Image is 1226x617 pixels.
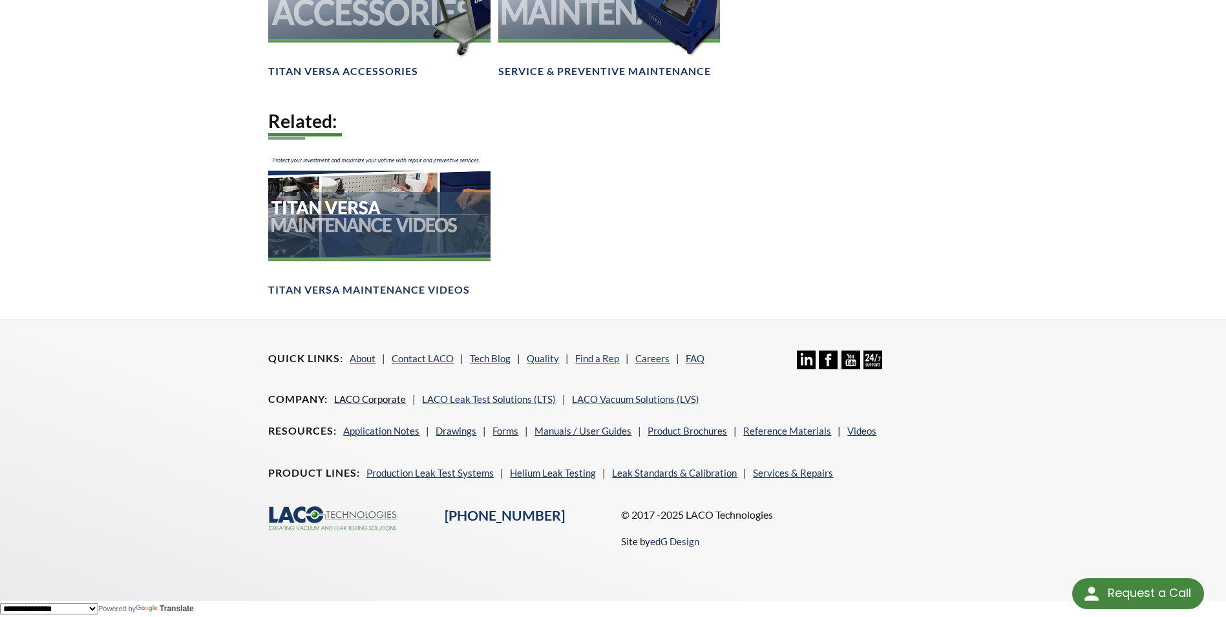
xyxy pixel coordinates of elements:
a: Product Brochures [648,425,727,437]
a: TITAN VERSA Maintenance Videos BannerTITAN VERSA Maintenance Videos [268,152,490,298]
a: Services & Repairs [753,467,833,479]
p: © 2017 -2025 LACO Technologies [621,506,958,523]
a: About [350,352,375,364]
a: 24/7 Support [863,360,882,371]
a: Helium Leak Testing [510,467,596,479]
div: Request a Call [1072,578,1204,609]
a: Find a Rep [575,352,619,364]
h4: TITAN VERSA Maintenance Videos [268,283,470,297]
img: Google Translate [136,605,160,613]
h4: Company [268,393,328,406]
h2: Related: [268,109,957,133]
a: LACO Leak Test Solutions (LTS) [422,393,556,405]
a: Production Leak Test Systems [366,467,494,479]
a: [PHONE_NUMBER] [445,507,565,524]
h4: Quick Links [268,352,343,365]
a: Manuals / User Guides [534,425,631,437]
img: round button [1081,583,1102,604]
h4: Resources [268,424,337,438]
a: Leak Standards & Calibration [612,467,737,479]
a: Drawings [436,425,476,437]
h4: Product Lines [268,466,360,480]
div: Request a Call [1108,578,1191,608]
a: Quality [527,352,559,364]
a: Translate [136,604,194,613]
a: edG Design [650,536,699,547]
a: Videos [847,425,876,437]
a: Tech Blog [470,352,511,364]
h4: Service & Preventive Maintenance [498,65,711,78]
a: Contact LACO [392,352,454,364]
a: LACO Vacuum Solutions (LVS) [572,393,699,405]
p: Site by [621,534,699,549]
a: Application Notes [343,425,419,437]
a: Forms [492,425,518,437]
a: Careers [635,352,670,364]
a: Reference Materials [743,425,831,437]
a: LACO Corporate [334,393,406,405]
a: FAQ [686,352,704,364]
img: 24/7 Support Icon [863,351,882,369]
h4: TITAN VERSA Accessories [268,65,418,78]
